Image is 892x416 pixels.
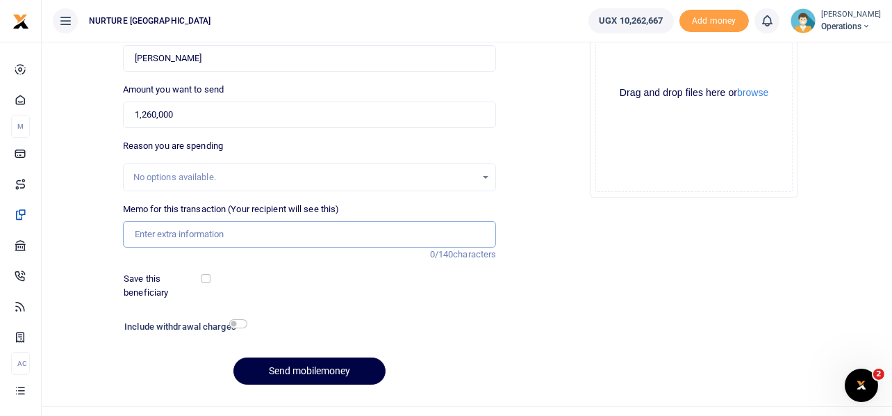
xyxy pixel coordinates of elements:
[124,321,241,333] h6: Include withdrawal charges
[124,272,204,299] label: Save this beneficiary
[599,14,663,28] span: UGX 10,262,667
[430,249,454,259] span: 0/140
[679,15,749,25] a: Add money
[821,9,881,21] small: [PERSON_NAME]
[791,8,816,33] img: profile-user
[873,369,884,380] span: 2
[233,358,386,385] button: Send mobilemoney
[791,8,881,33] a: profile-user [PERSON_NAME] Operations
[845,369,878,402] iframe: Intercom live chat
[737,88,768,97] button: browse
[588,8,673,33] a: UGX 10,262,667
[13,13,29,30] img: logo-small
[11,352,30,375] li: Ac
[83,15,217,27] span: NURTURE [GEOGRAPHIC_DATA]
[583,8,679,33] li: Wallet ballance
[453,249,496,259] span: characters
[596,86,792,99] div: Drag and drop files here or
[123,139,223,153] label: Reason you are spending
[123,221,497,248] input: Enter extra information
[821,20,881,33] span: Operations
[123,83,224,97] label: Amount you want to send
[679,10,749,33] li: Toup your wallet
[123,45,497,72] input: Loading name...
[13,15,29,26] a: logo-small logo-large logo-large
[11,115,30,138] li: M
[133,170,477,184] div: No options available.
[679,10,749,33] span: Add money
[123,202,340,216] label: Memo for this transaction (Your recipient will see this)
[123,102,497,128] input: UGX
